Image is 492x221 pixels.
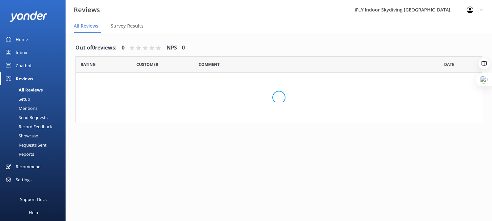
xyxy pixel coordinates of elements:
[4,150,34,159] div: Reports
[74,5,100,15] h3: Reviews
[199,61,220,68] span: Question
[4,122,52,131] div: Record Feedback
[444,61,454,68] span: Date
[16,33,28,46] div: Home
[74,23,98,29] span: All Reviews
[4,94,30,104] div: Setup
[4,140,47,150] div: Requests Sent
[182,44,185,52] h4: 0
[4,85,66,94] a: All Reviews
[10,11,48,22] img: yonder-white-logo.png
[16,46,27,59] div: Inbox
[4,94,66,104] a: Setup
[4,131,38,140] div: Showcase
[20,193,47,206] div: Support Docs
[16,160,41,173] div: Recommend
[4,113,48,122] div: Send Requests
[136,61,158,68] span: Date
[4,122,66,131] a: Record Feedback
[16,59,32,72] div: Chatbot
[16,173,31,186] div: Settings
[167,44,177,52] h4: NPS
[122,44,125,52] h4: 0
[29,206,38,219] div: Help
[16,72,33,85] div: Reviews
[4,104,66,113] a: Mentions
[81,61,96,68] span: Date
[4,150,66,159] a: Reports
[4,131,66,140] a: Showcase
[111,23,144,29] span: Survey Results
[4,104,37,113] div: Mentions
[75,44,117,52] h4: Out of 0 reviews:
[4,140,66,150] a: Requests Sent
[4,85,43,94] div: All Reviews
[4,113,66,122] a: Send Requests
